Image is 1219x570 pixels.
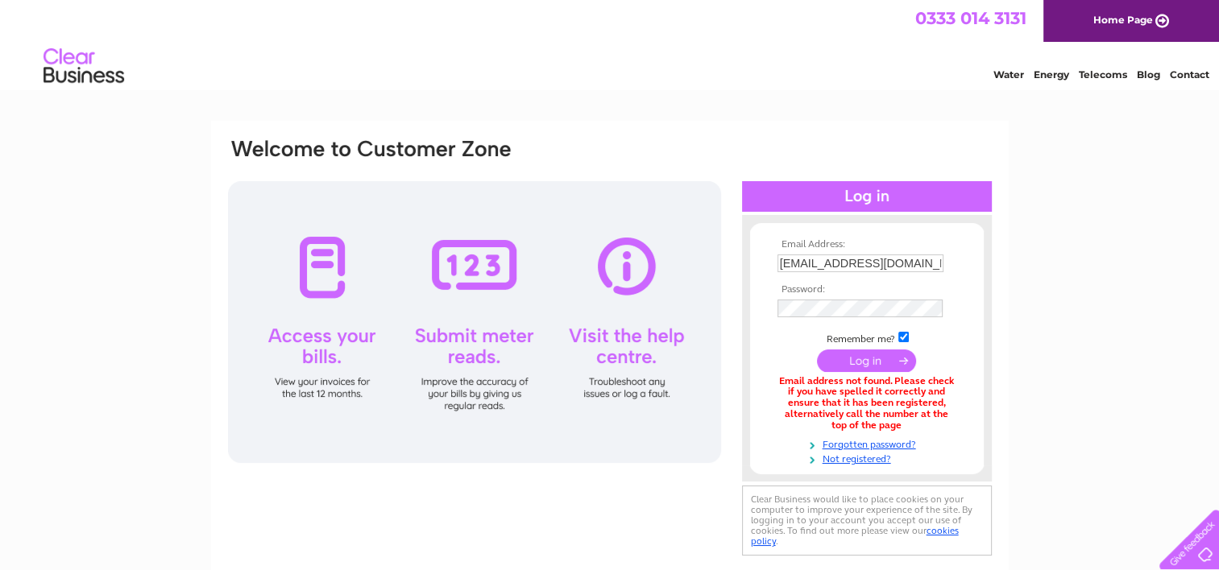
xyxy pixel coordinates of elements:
[773,284,960,295] th: Password:
[773,329,960,345] td: Remember me?
[742,485,992,556] div: Clear Business would like to place cookies on your computer to improve your experience of the sit...
[777,376,956,432] div: Email address not found. Please check if you have spelled it correctly and ensure that it has bee...
[230,9,991,78] div: Clear Business is a trading name of Verastar Limited (registered in [GEOGRAPHIC_DATA] No. 3667643...
[777,436,960,451] a: Forgotten password?
[993,68,1024,81] a: Water
[817,349,916,372] input: Submit
[1137,68,1160,81] a: Blog
[1034,68,1069,81] a: Energy
[1170,68,1209,81] a: Contact
[915,8,1026,28] a: 0333 014 3131
[777,450,960,465] a: Not registered?
[43,42,125,91] img: logo.png
[773,239,960,250] th: Email Address:
[1079,68,1127,81] a: Telecoms
[751,525,959,547] a: cookies policy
